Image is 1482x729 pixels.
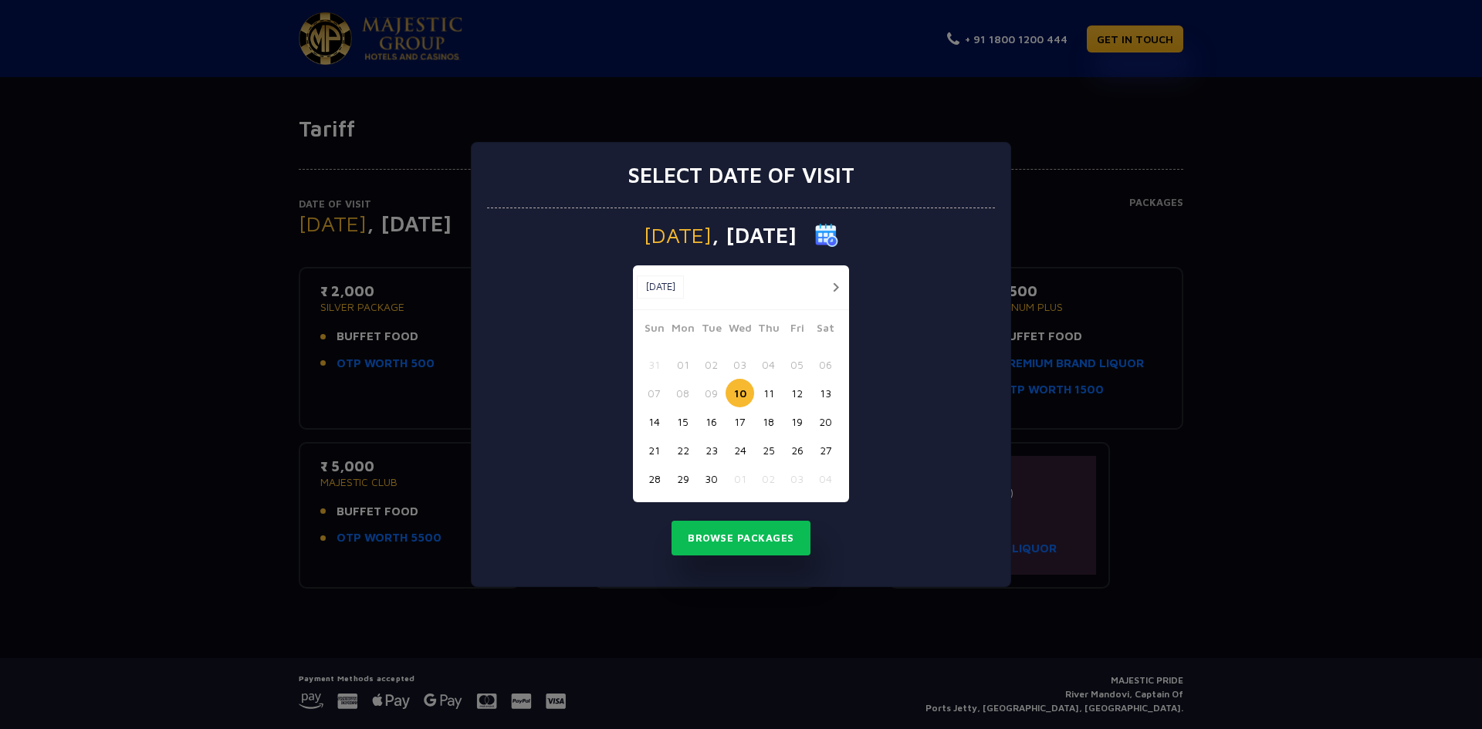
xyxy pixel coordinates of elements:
button: 04 [811,464,840,493]
button: 15 [668,407,697,436]
button: 02 [697,350,726,379]
button: 16 [697,407,726,436]
button: 14 [640,407,668,436]
button: 20 [811,407,840,436]
span: Thu [754,319,783,341]
span: [DATE] [644,224,712,246]
span: Sat [811,319,840,341]
button: 10 [726,379,754,407]
span: Fri [783,319,811,341]
button: 09 [697,379,726,407]
img: calender icon [815,224,838,247]
button: 17 [726,407,754,436]
button: 02 [754,464,783,493]
button: 11 [754,379,783,407]
button: 08 [668,379,697,407]
button: 27 [811,436,840,464]
button: 04 [754,350,783,379]
button: 22 [668,436,697,464]
h3: Select date of visit [628,162,854,188]
button: [DATE] [637,275,684,299]
button: 31 [640,350,668,379]
button: 29 [668,464,697,493]
span: Sun [640,319,668,341]
span: Tue [697,319,726,341]
button: 01 [668,350,697,379]
span: Mon [668,319,697,341]
button: 13 [811,379,840,407]
button: 07 [640,379,668,407]
button: Browse Packages [672,521,810,556]
button: 18 [754,407,783,436]
span: Wed [726,319,754,341]
button: 19 [783,407,811,436]
span: , [DATE] [712,224,797,246]
button: 26 [783,436,811,464]
button: 05 [783,350,811,379]
button: 28 [640,464,668,493]
button: 30 [697,464,726,493]
button: 03 [726,350,754,379]
button: 21 [640,436,668,464]
button: 25 [754,436,783,464]
button: 23 [697,436,726,464]
button: 12 [783,379,811,407]
button: 24 [726,436,754,464]
button: 06 [811,350,840,379]
button: 03 [783,464,811,493]
button: 01 [726,464,754,493]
